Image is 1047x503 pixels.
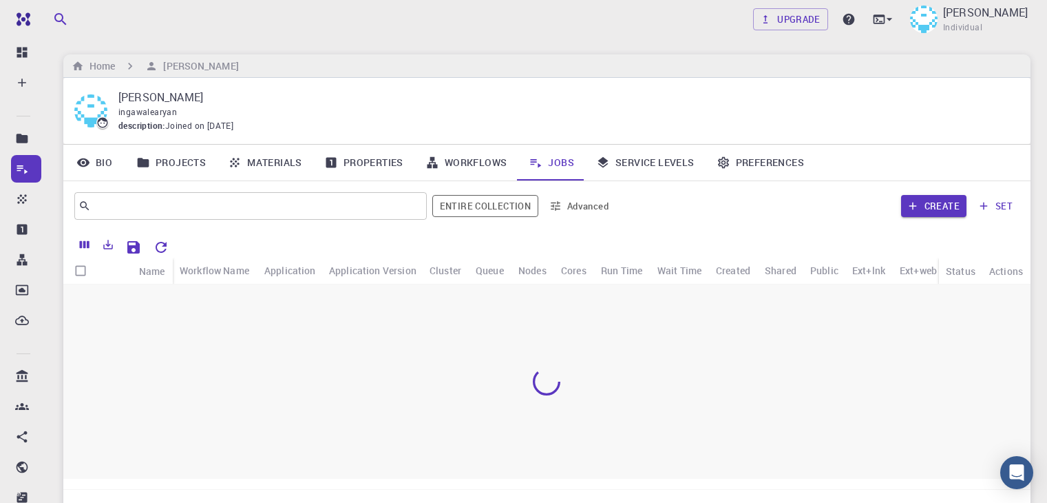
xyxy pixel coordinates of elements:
div: Wait Time [651,257,709,284]
a: Workflows [414,145,518,181]
div: Cores [561,257,586,284]
button: set [972,195,1019,217]
div: Nodes [511,257,554,284]
div: Ext+lnk [852,257,885,284]
div: Workflow Name [173,257,257,284]
span: Joined on [DATE] [165,119,233,133]
div: Actions [989,258,1023,285]
button: Export [96,234,120,256]
button: Entire collection [432,195,538,217]
div: Application [264,257,316,284]
p: [PERSON_NAME] [943,4,1028,21]
a: Bio [63,145,125,181]
div: Run Time [601,257,642,284]
div: Shared [765,257,796,284]
div: Run Time [594,257,651,284]
img: logo [11,12,30,26]
div: Ext+lnk [845,257,893,284]
div: Cores [554,257,594,284]
div: Public [810,257,838,284]
a: Preferences [706,145,815,181]
span: Individual [943,21,982,34]
div: Status [946,258,975,285]
div: Name [139,258,165,285]
a: Materials [217,145,313,181]
div: Shared [758,257,803,284]
div: Public [803,257,845,284]
a: Projects [125,145,217,181]
div: Nodes [518,257,547,284]
h6: Home [84,59,115,74]
div: Queue [469,257,511,284]
h6: [PERSON_NAME] [158,59,238,74]
button: Save Explorer Settings [120,234,147,261]
div: Icon [98,258,132,285]
div: Queue [476,257,504,284]
button: Reset Explorer Settings [147,234,175,261]
div: Actions [982,258,1030,285]
a: Properties [313,145,414,181]
div: Cluster [430,257,461,284]
a: Jobs [518,145,585,181]
div: Name [132,258,173,285]
div: Workflow Name [180,257,249,284]
button: Columns [73,234,96,256]
a: Service Levels [585,145,706,181]
div: Created [709,257,758,284]
div: Cluster [423,257,469,284]
div: Application Version [322,257,423,284]
span: Filter throughout whole library including sets (folders) [432,195,538,217]
div: Ext+web [893,257,945,284]
div: Open Intercom Messenger [1000,456,1033,489]
a: Upgrade [753,8,828,30]
div: Created [716,257,750,284]
span: ingawalearyan [118,106,177,117]
nav: breadcrumb [69,59,242,74]
div: Status [939,258,982,285]
button: Advanced [544,195,615,217]
span: description : [118,119,165,133]
img: Aryan Ingawale [910,6,938,33]
div: Application Version [329,257,416,284]
button: Create [901,195,966,217]
div: Ext+web [900,257,937,284]
div: Wait Time [657,257,701,284]
p: [PERSON_NAME] [118,89,1008,105]
div: Application [257,257,322,284]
